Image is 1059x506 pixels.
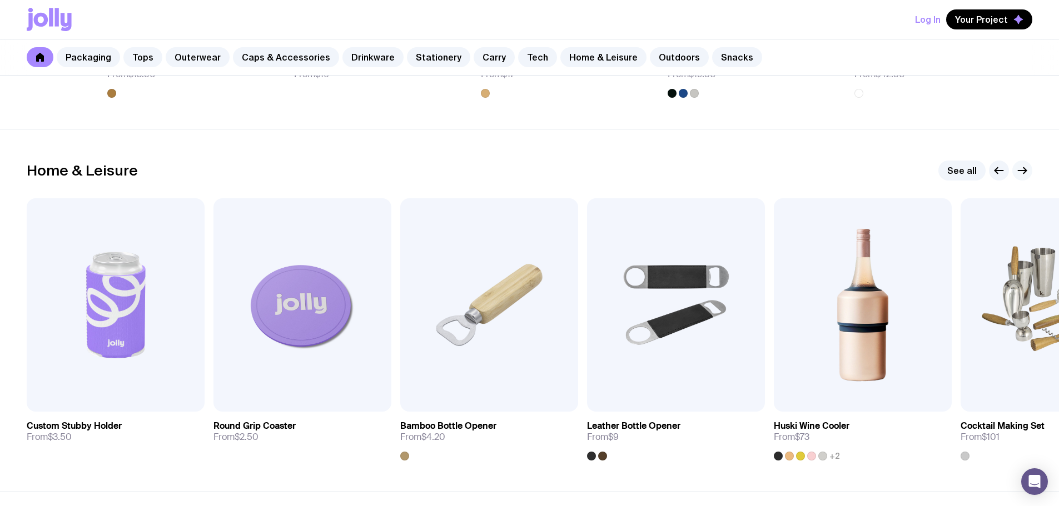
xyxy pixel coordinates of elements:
a: Outerwear [166,47,230,67]
a: Tops [123,47,162,67]
div: Open Intercom Messenger [1021,468,1048,495]
a: Caps & Accessories [233,47,339,67]
h3: Leather Bottle Opener [587,420,680,432]
a: Custom Stubby HolderFrom$3.50 [27,412,205,452]
span: $4.20 [421,431,445,443]
a: See all [938,161,986,181]
span: From [400,432,445,443]
h3: Bamboo Bottle Opener [400,420,496,432]
button: Your Project [946,9,1032,29]
a: Stationery [407,47,470,67]
span: From [774,432,809,443]
span: From [27,432,72,443]
span: $3.50 [48,431,72,443]
a: Snacks [712,47,762,67]
a: Packaging [57,47,120,67]
h3: Custom Stubby Holder [27,420,122,432]
a: Huski Wine CoolerFrom$73+2 [774,412,952,460]
a: Tech [518,47,557,67]
h2: Home & Leisure [27,162,138,179]
a: Outdoors [650,47,709,67]
h3: Cocktail Making Set [961,420,1045,432]
a: Leather Bottle OpenerFrom$9 [587,412,765,460]
button: Log In [915,9,941,29]
span: From [587,432,619,443]
span: +2 [829,452,840,460]
a: Carry [474,47,515,67]
h3: Round Grip Coaster [213,420,296,432]
span: $2.50 [235,431,258,443]
h3: Huski Wine Cooler [774,420,849,432]
span: $73 [795,431,809,443]
span: From [213,432,258,443]
span: Your Project [955,14,1008,25]
span: $101 [982,431,1000,443]
a: Round Grip CoasterFrom$2.50 [213,412,391,452]
a: Home & Leisure [560,47,647,67]
a: Drinkware [342,47,404,67]
span: From [961,432,1000,443]
span: $9 [608,431,619,443]
a: Bamboo Bottle OpenerFrom$4.20 [400,412,578,460]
